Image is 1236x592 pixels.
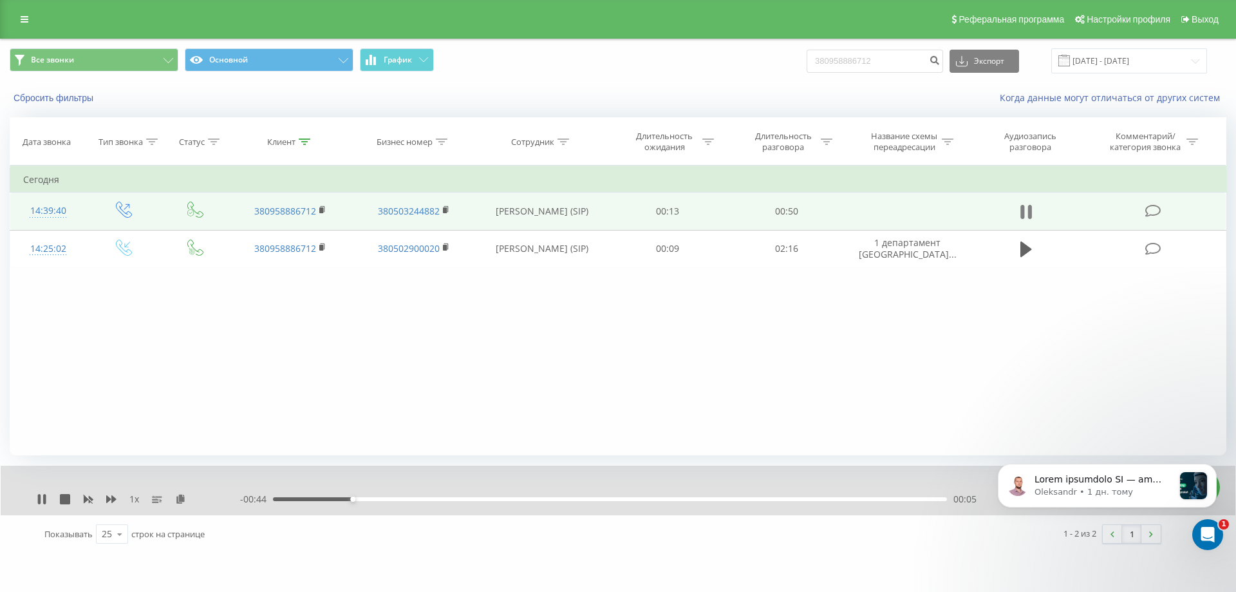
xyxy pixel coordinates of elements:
[10,167,1226,193] td: Сегодня
[179,137,205,148] div: Статус
[23,198,73,224] div: 14:39:40
[378,205,440,217] a: 380503244882
[1192,14,1219,24] span: Выход
[254,205,316,217] a: 380958886712
[185,48,353,72] button: Основной
[23,236,73,262] div: 14:25:02
[511,137,554,148] div: Сотрудник
[475,230,608,267] td: [PERSON_NAME] (SIP)
[630,131,699,153] div: Длительность ожидания
[378,242,440,254] a: 380502900020
[475,193,608,230] td: [PERSON_NAME] (SIP)
[1219,519,1229,530] span: 1
[749,131,818,153] div: Длительность разговора
[859,236,957,260] span: 1 департамент [GEOGRAPHIC_DATA]...
[1108,131,1183,153] div: Комментарий/категория звонка
[131,528,205,540] span: строк на странице
[608,230,727,267] td: 00:09
[377,137,433,148] div: Бизнес номер
[979,438,1236,557] iframe: Intercom notifications повідомлення
[1087,14,1170,24] span: Настройки профиля
[267,137,295,148] div: Клиент
[950,50,1019,73] button: Экспорт
[31,55,74,65] span: Все звонки
[350,497,355,502] div: Accessibility label
[727,230,845,267] td: 02:16
[1000,91,1226,104] a: Когда данные могут отличаться от других систем
[240,493,273,506] span: - 00:44
[608,193,727,230] td: 00:13
[989,131,1072,153] div: Аудиозапись разговора
[807,50,943,73] input: Поиск по номеру
[384,55,412,64] span: График
[953,493,977,506] span: 00:05
[727,193,845,230] td: 00:50
[129,493,139,506] span: 1 x
[10,92,100,104] button: Сбросить фильтры
[360,48,434,72] button: График
[959,14,1064,24] span: Реферальная программа
[98,137,143,148] div: Тип звонка
[870,131,939,153] div: Название схемы переадресации
[23,137,71,148] div: Дата звонка
[44,528,93,540] span: Показывать
[1192,519,1223,550] iframe: Intercom live chat
[102,528,112,540] div: 25
[10,48,178,72] button: Все звонки
[254,242,316,254] a: 380958886712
